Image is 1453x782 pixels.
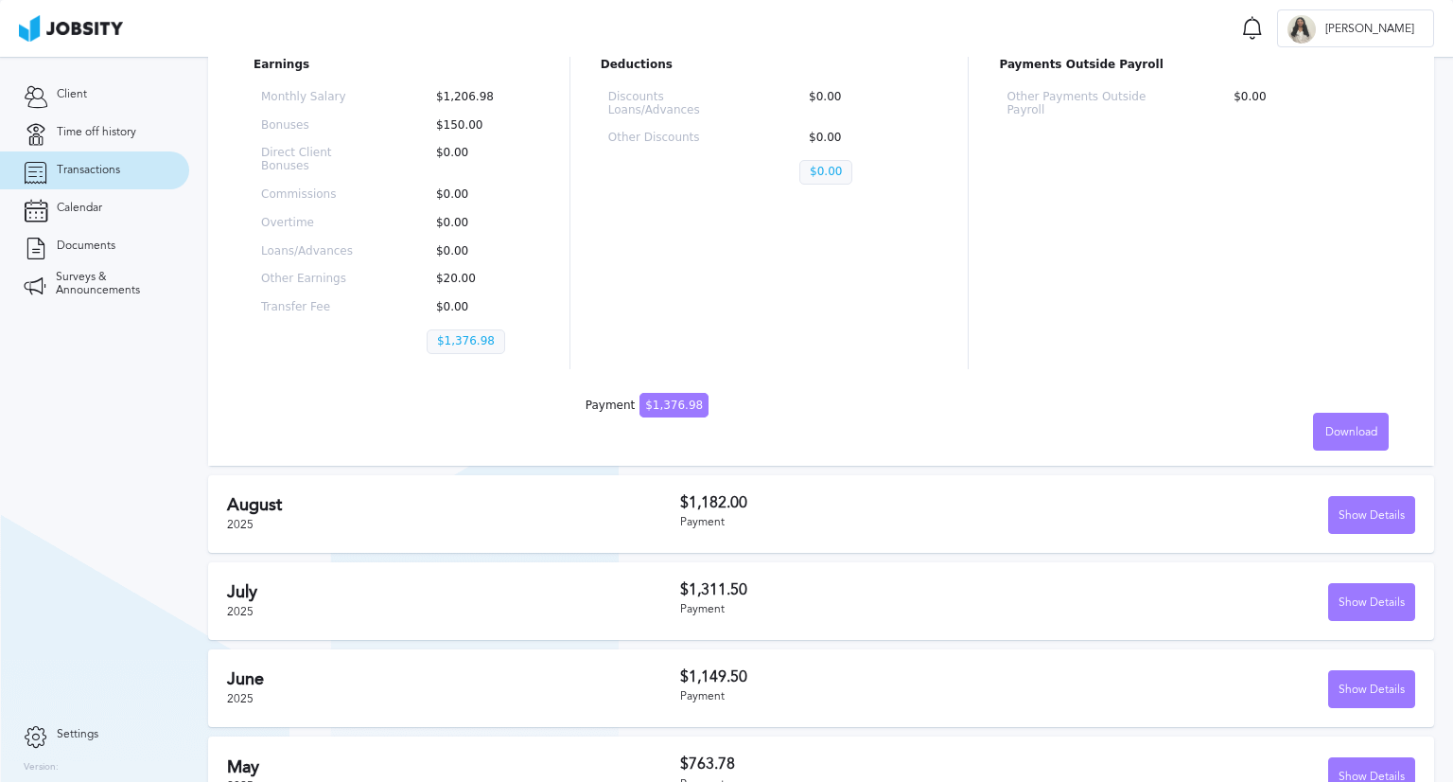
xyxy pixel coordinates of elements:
h3: $1,149.50 [680,668,1048,685]
span: 2025 [227,518,254,531]
p: $1,376.98 [427,329,505,354]
span: Settings [57,728,98,741]
span: 2025 [227,692,254,705]
span: Time off history [57,126,136,139]
p: Commissions [261,188,366,202]
p: $0.00 [799,91,930,117]
p: $20.00 [427,273,532,286]
h2: May [227,757,680,777]
p: $0.00 [427,188,532,202]
div: Payment [680,690,1048,703]
p: $0.00 [427,147,532,173]
p: Earnings [254,59,539,72]
span: Client [57,88,87,101]
span: $1,376.98 [639,393,709,418]
p: Direct Client Bonuses [261,147,366,173]
p: Discounts Loans/Advances [608,91,739,117]
div: D [1287,15,1316,44]
p: Payments Outside Payroll [999,59,1389,72]
p: $0.00 [799,132,930,145]
p: $0.00 [427,217,532,230]
h2: August [227,495,680,515]
h2: July [227,582,680,602]
p: Deductions [601,59,938,72]
p: $1,206.98 [427,91,532,104]
p: $0.00 [427,301,532,314]
p: $0.00 [799,160,852,185]
h3: $1,182.00 [680,494,1048,511]
h2: June [227,669,680,689]
label: Version: [24,762,59,773]
div: Payment [680,516,1048,529]
div: Show Details [1329,671,1414,709]
button: Download [1313,413,1389,451]
p: Transfer Fee [261,301,366,314]
p: Other Payments Outside Payroll [1007,91,1164,117]
span: Download [1325,426,1377,439]
span: Surveys & Announcements [56,271,166,297]
div: Show Details [1329,584,1414,622]
button: Show Details [1328,583,1415,621]
h3: $1,311.50 [680,581,1048,598]
span: 2025 [227,605,254,618]
p: Loans/Advances [261,245,366,258]
span: [PERSON_NAME] [1316,23,1424,36]
div: Payment [680,603,1048,616]
p: Overtime [261,217,366,230]
button: Show Details [1328,496,1415,534]
p: $0.00 [1224,91,1381,117]
p: Other Earnings [261,273,366,286]
p: Bonuses [261,119,366,133]
h3: $763.78 [680,755,1048,773]
img: ab4bad089aa723f57921c736e9817d99.png [19,15,123,42]
div: Show Details [1329,497,1414,535]
span: Calendar [57,202,102,215]
div: Payment [586,400,709,413]
p: Monthly Salary [261,91,366,104]
span: Documents [57,240,115,253]
button: Show Details [1328,670,1415,708]
p: $0.00 [427,245,532,258]
span: Transactions [57,164,120,177]
p: Other Discounts [608,132,739,145]
button: D[PERSON_NAME] [1277,9,1434,47]
p: $150.00 [427,119,532,133]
